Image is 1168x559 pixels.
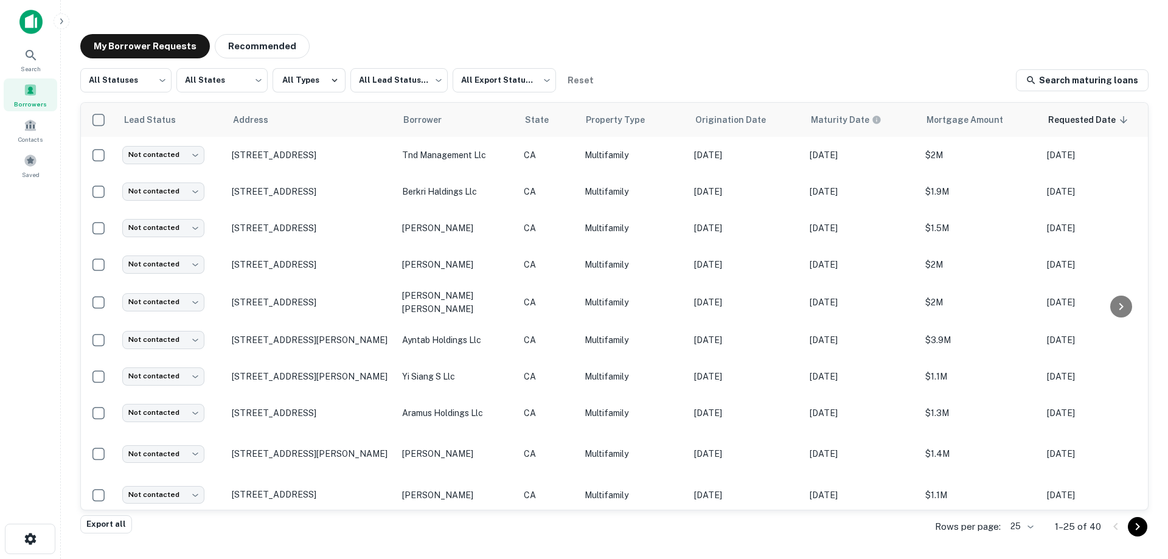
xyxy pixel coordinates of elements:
p: [DATE] [1047,296,1150,309]
p: [PERSON_NAME] [402,258,512,271]
p: $1.1M [925,488,1035,502]
p: CA [524,488,572,502]
span: Origination Date [695,113,782,127]
span: Contacts [18,134,43,144]
p: Multifamily [585,296,682,309]
p: [DATE] [810,406,913,420]
th: Property Type [579,103,688,137]
p: [DATE] [1047,258,1150,271]
span: Saved [22,170,40,179]
p: $3.9M [925,333,1035,347]
div: 25 [1006,518,1035,535]
p: $2M [925,148,1035,162]
p: [DATE] [694,333,798,347]
button: Recommended [215,34,310,58]
p: [DATE] [1047,333,1150,347]
p: [DATE] [694,406,798,420]
p: [DATE] [1047,370,1150,383]
div: Not contacted [122,293,204,311]
button: Export all [80,515,132,533]
p: Rows per page: [935,519,1001,534]
span: Search [21,64,41,74]
th: Origination Date [688,103,804,137]
p: ayntab holdings llc [402,333,512,347]
div: All Lead Statuses [350,64,448,96]
div: Contacts [4,114,57,147]
th: Address [226,103,396,137]
p: [DATE] [694,370,798,383]
p: 1–25 of 40 [1055,519,1101,534]
p: [DATE] [694,148,798,162]
div: Not contacted [122,404,204,422]
p: [STREET_ADDRESS][PERSON_NAME] [232,371,390,382]
p: [DATE] [694,258,798,271]
p: [DATE] [1047,447,1150,460]
button: Go to next page [1128,517,1147,536]
p: $1.4M [925,447,1035,460]
p: CA [524,221,572,235]
p: [DATE] [694,447,798,460]
div: Borrowers [4,78,57,111]
p: tnd management llc [402,148,512,162]
p: yi siang s llc [402,370,512,383]
p: [DATE] [810,148,913,162]
p: [DATE] [810,258,913,271]
div: Not contacted [122,331,204,349]
p: [DATE] [1047,148,1150,162]
p: Multifamily [585,221,682,235]
div: Not contacted [122,146,204,164]
iframe: Chat Widget [1107,462,1168,520]
p: $1.5M [925,221,1035,235]
span: Lead Status [123,113,192,127]
div: Not contacted [122,219,204,237]
div: All Export Statuses [453,64,556,96]
p: [DATE] [694,185,798,198]
th: Requested Date [1041,103,1156,137]
p: [STREET_ADDRESS] [232,150,390,161]
p: $1.9M [925,185,1035,198]
a: Search maturing loans [1016,69,1149,91]
p: CA [524,258,572,271]
div: All States [176,64,268,96]
p: CA [524,296,572,309]
p: [STREET_ADDRESS] [232,297,390,308]
p: [DATE] [694,488,798,502]
p: $1.3M [925,406,1035,420]
img: capitalize-icon.png [19,10,43,34]
p: [STREET_ADDRESS] [232,223,390,234]
p: CA [524,447,572,460]
span: Mortgage Amount [926,113,1019,127]
p: [DATE] [810,370,913,383]
div: Not contacted [122,182,204,200]
div: Maturity dates displayed may be estimated. Please contact the lender for the most accurate maturi... [811,113,881,127]
th: Lead Status [116,103,226,137]
p: Multifamily [585,406,682,420]
div: Not contacted [122,255,204,273]
p: $2M [925,258,1035,271]
a: Search [4,43,57,76]
span: Maturity dates displayed may be estimated. Please contact the lender for the most accurate maturi... [811,113,897,127]
p: CA [524,185,572,198]
p: [DATE] [810,296,913,309]
span: Address [233,113,284,127]
p: Multifamily [585,258,682,271]
p: [DATE] [810,185,913,198]
div: All Statuses [80,64,172,96]
th: Borrower [396,103,518,137]
p: Multifamily [585,185,682,198]
p: Multifamily [585,488,682,502]
p: [DATE] [694,296,798,309]
div: Not contacted [122,445,204,463]
span: Borrowers [14,99,47,109]
button: My Borrower Requests [80,34,210,58]
p: Multifamily [585,370,682,383]
p: $2M [925,296,1035,309]
p: [PERSON_NAME] [402,221,512,235]
a: Saved [4,149,57,182]
p: CA [524,148,572,162]
span: Borrower [403,113,457,127]
p: [STREET_ADDRESS] [232,408,390,418]
p: [PERSON_NAME] [402,488,512,502]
